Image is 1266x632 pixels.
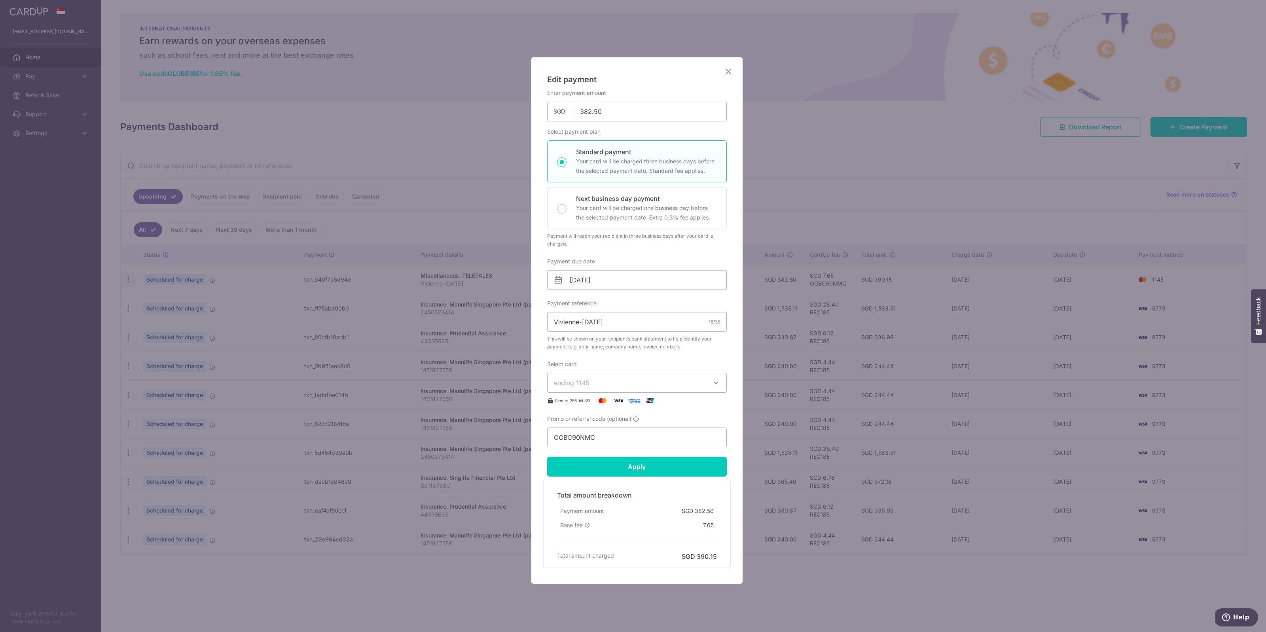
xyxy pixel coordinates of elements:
[547,89,606,97] label: Enter payment amount
[547,128,601,136] label: Select payment plan
[642,396,658,405] img: UnionPay
[554,379,589,387] span: ending 1145
[560,521,583,529] span: Base fee
[557,490,717,500] h5: Total amount breakdown
[547,457,727,477] input: Apply
[595,396,610,405] img: Mastercard
[576,157,717,176] p: Your card will be charged three business days before the selected payment date. Standard fee appl...
[547,102,727,121] input: 0.00
[557,504,607,518] div: Payment amount
[547,373,727,393] button: ending 1145
[557,552,614,560] h6: Total amount charged
[700,518,717,532] div: 7.65
[682,552,717,561] h6: SGD 390.15
[576,203,717,222] p: Your card will be charged one business day before the selected payment date. Extra 0.3% fee applies.
[576,147,717,157] p: Standard payment
[553,108,574,115] span: SGD
[547,232,727,248] div: Payment will reach your recipient in three business days after your card is charged.
[547,335,727,351] span: This will be shown on your recipient’s bank statement to help identify your payment (e.g. your na...
[547,299,597,307] label: Payment reference
[626,396,642,405] img: American Express
[610,396,626,405] img: Visa
[678,504,717,518] div: SGD 382.50
[576,194,717,203] p: Next business day payment
[547,360,577,368] label: Select card
[1255,297,1262,325] span: Feedback
[1215,608,1258,628] iframe: Opens a widget where you can find more information
[709,318,720,326] div: 18/35
[1251,289,1266,343] button: Feedback - Show survey
[724,67,733,76] button: Close
[547,73,727,86] h5: Edit payment
[547,270,727,290] input: DD / MM / YYYY
[547,257,595,265] label: Payment due date
[555,397,591,404] span: Secure 256-bit SSL
[547,415,631,423] span: Promo or referral code (optional)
